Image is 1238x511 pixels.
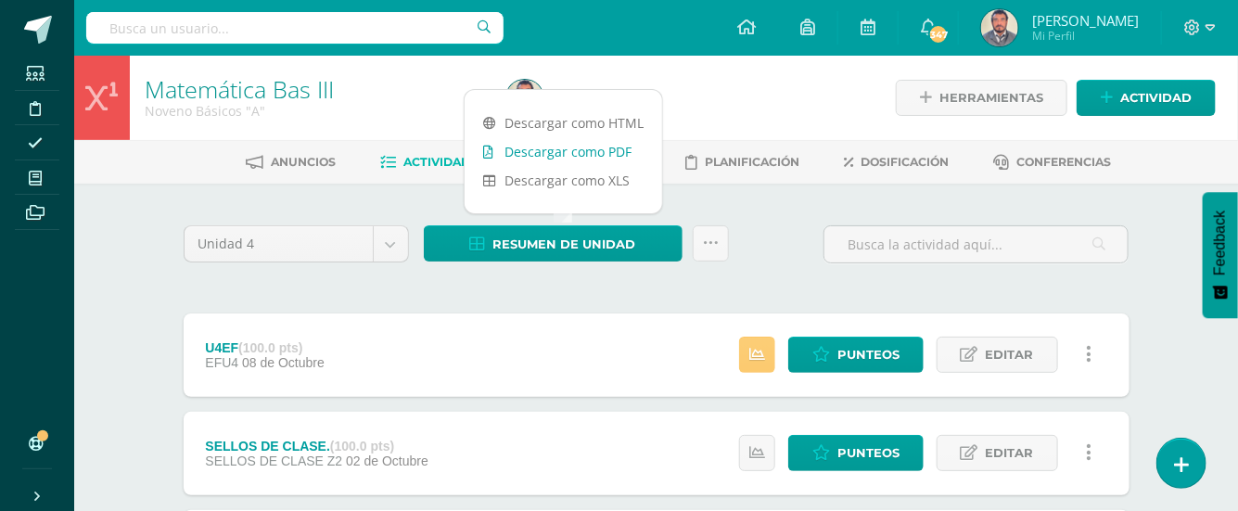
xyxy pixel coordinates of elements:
span: Actividad [1120,81,1192,115]
strong: (100.0 pts) [330,439,394,454]
a: Unidad 4 [185,226,408,262]
a: Actividades [380,147,485,177]
a: Punteos [788,337,924,373]
span: [PERSON_NAME] [1032,11,1139,30]
span: 08 de Octubre [242,355,325,370]
a: Planificación [685,147,799,177]
span: 02 de Octubre [346,454,428,468]
span: Editar [986,436,1034,470]
div: Noveno Básicos 'A' [145,102,484,120]
a: Punteos [788,435,924,471]
a: Descargar como PDF [465,137,662,166]
img: e99d45d6e0e55865ab0456bb17418cba.png [981,9,1018,46]
strong: (100.0 pts) [238,340,302,355]
a: Descargar como HTML [465,109,662,137]
span: Resumen de unidad [493,227,636,262]
a: Resumen de unidad [424,225,683,262]
span: Mi Perfil [1032,28,1139,44]
span: Anuncios [271,155,336,169]
a: Descargar como XLS [465,166,662,195]
a: Actividad [1077,80,1216,116]
a: Matemática Bas III [145,73,334,105]
img: e99d45d6e0e55865ab0456bb17418cba.png [506,80,543,117]
span: Feedback [1212,211,1229,275]
a: Dosificación [844,147,949,177]
div: U4EF [205,340,324,355]
h1: Matemática Bas III [145,76,484,102]
span: 347 [928,24,949,45]
span: Planificación [705,155,799,169]
span: Unidad 4 [198,226,359,262]
span: Conferencias [1016,155,1111,169]
input: Busca un usuario... [86,12,504,44]
span: Actividades [403,155,485,169]
span: EFU4 [205,355,238,370]
span: Editar [986,338,1034,372]
span: SELLOS DE CLASE Z2 [205,454,342,468]
div: SELLOS DE CLASE. [205,439,428,454]
input: Busca la actividad aquí... [824,226,1128,262]
button: Feedback - Mostrar encuesta [1203,192,1238,318]
span: Herramientas [939,81,1043,115]
a: Conferencias [993,147,1111,177]
a: Anuncios [246,147,336,177]
span: Dosificación [861,155,949,169]
span: Punteos [837,436,900,470]
a: Herramientas [896,80,1067,116]
span: Punteos [837,338,900,372]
